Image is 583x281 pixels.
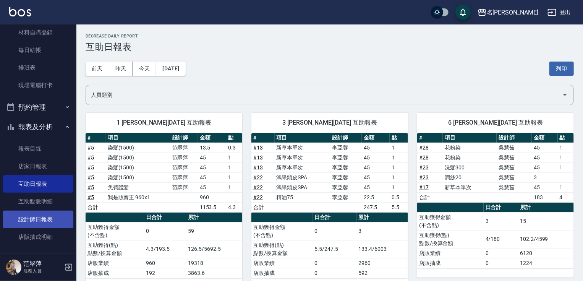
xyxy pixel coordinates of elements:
td: 范翠萍 [170,172,198,182]
td: 李亞蓉 [330,162,362,172]
table: a dense table [417,133,574,203]
td: 126.5/5692.5 [186,240,242,258]
td: 22.5 [362,192,390,202]
td: 范翠萍 [170,153,198,162]
td: 2960 [357,258,408,268]
td: 店販抽成 [86,268,144,278]
td: 合計 [251,202,275,212]
a: #13 [253,164,263,171]
td: 45 [362,143,390,153]
td: 染髮(1500) [106,153,170,162]
td: 1 [390,143,408,153]
td: 5.5 [390,202,408,212]
a: #13 [253,145,263,151]
h2: Decrease Daily Report [86,34,574,39]
td: 我是販賣王 960x1 [106,192,170,202]
button: 客戶管理 [3,249,73,269]
td: 染髮(1500) [106,143,170,153]
td: 店販抽成 [417,258,484,268]
a: 排班表 [3,59,73,76]
th: 點 [558,133,574,143]
a: 設計師日報表 [3,211,73,228]
td: 45 [198,182,227,192]
a: 報表目錄 [3,140,73,158]
td: 合計 [417,192,443,202]
a: #23 [419,164,429,171]
th: 金額 [362,133,390,143]
table: a dense table [417,203,574,268]
td: 李亞蓉 [330,192,362,202]
td: 0.5 [390,192,408,202]
button: Open [559,89,571,101]
td: 李亞蓉 [330,172,362,182]
a: 互助日報表 [3,175,73,193]
td: 960 [198,192,227,202]
td: 洗髮300 [443,162,497,172]
td: 1 [226,172,242,182]
td: 鴻果頭皮SPA [275,172,330,182]
td: 新草本單次 [443,182,497,192]
td: 吳慧茹 [497,172,532,182]
td: 45 [532,153,557,162]
td: 吳慧茹 [497,162,532,172]
td: 247.5 [362,202,390,212]
td: 45 [198,153,227,162]
a: 現場電腦打卡 [3,76,73,94]
td: 李亞蓉 [330,143,362,153]
td: 精油75 [275,192,330,202]
td: 592 [357,268,408,278]
td: 李亞蓉 [330,153,362,162]
td: 4.3/193.5 [144,240,186,258]
button: save [455,5,471,20]
a: #5 [87,194,94,200]
th: 日合計 [484,203,518,213]
td: 新草本單次 [275,153,330,162]
h5: 范翠萍 [23,260,62,268]
a: #22 [253,184,263,190]
td: 花粉染 [443,143,497,153]
button: 預約管理 [3,97,73,117]
table: a dense table [86,133,242,213]
td: 范翠萍 [170,182,198,192]
td: 6120 [518,248,574,258]
a: #28 [419,145,429,151]
h3: 互助日報表 [86,42,574,52]
th: 點 [226,133,242,143]
td: 3 [357,222,408,240]
td: 李亞蓉 [330,182,362,192]
a: #13 [253,154,263,161]
img: Person [6,260,21,275]
button: 昨天 [109,62,133,76]
td: 吳慧茹 [497,182,532,192]
td: 5.5/247.5 [313,240,356,258]
td: 1 [390,172,408,182]
td: 店販業績 [417,248,484,258]
td: 范翠萍 [170,162,198,172]
div: 名[PERSON_NAME] [487,8,538,17]
td: 0 [313,268,356,278]
th: 設計師 [330,133,362,143]
td: 1224 [518,258,574,268]
span: 6 [PERSON_NAME][DATE] 互助報表 [426,119,565,127]
td: 吳慧茹 [497,143,532,153]
td: 范翠萍 [170,143,198,153]
td: 0 [313,222,356,240]
td: 互助獲得金額 (不含點) [251,222,313,240]
input: 人員名稱 [89,88,559,102]
td: 店販業績 [86,258,144,268]
td: 1 [390,162,408,172]
th: 累計 [186,213,242,223]
td: 45 [532,143,557,153]
a: #5 [87,184,94,190]
td: 45 [532,162,557,172]
td: 960 [144,258,186,268]
td: 互助獲得金額 (不含點) [86,222,144,240]
td: 13.5 [198,143,227,153]
td: 鴻果頭皮SPA [275,182,330,192]
td: 互助獲得金額 (不含點) [417,212,484,230]
td: 1 [226,153,242,162]
a: #22 [253,174,263,180]
td: 45 [362,162,390,172]
td: 染髮(1500) [106,162,170,172]
td: 合計 [86,202,106,212]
